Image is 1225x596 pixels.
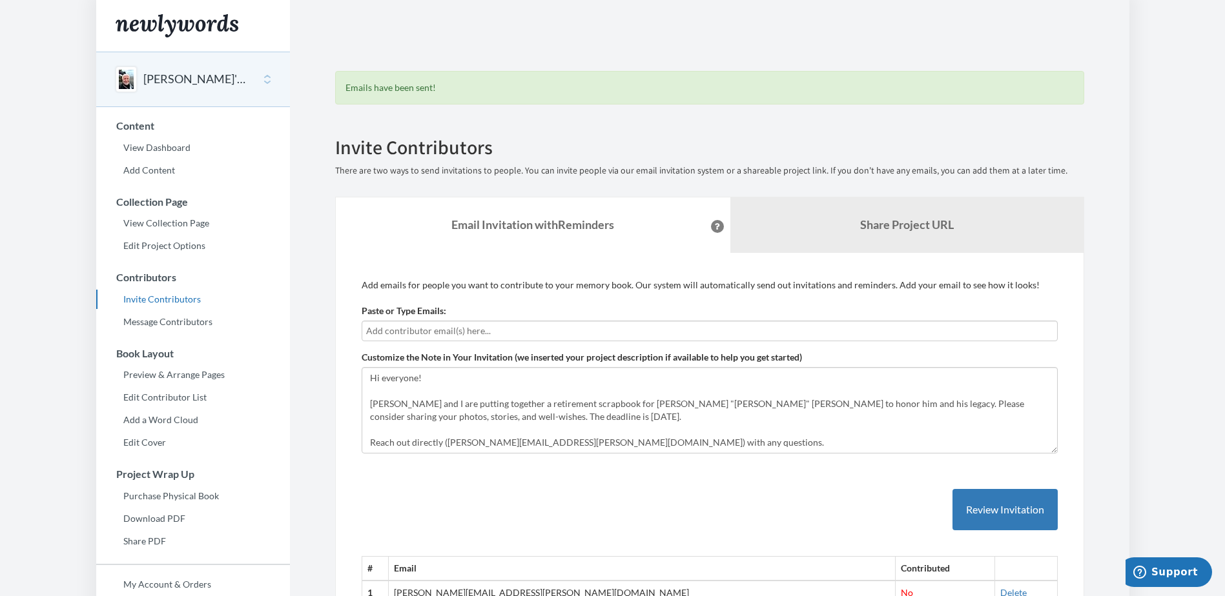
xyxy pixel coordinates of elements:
a: Edit Cover [96,433,290,452]
a: Preview & Arrange Pages [96,365,290,384]
h3: Project Wrap Up [97,468,290,480]
label: Customize the Note in Your Invitation (we inserted your project description if available to help ... [362,351,802,364]
a: Share PDF [96,531,290,551]
a: Add a Word Cloud [96,410,290,430]
th: Email [388,557,895,581]
a: View Collection Page [96,214,290,233]
a: Edit Project Options [96,236,290,255]
a: Message Contributors [96,312,290,332]
img: Newlywords logo [116,14,238,37]
div: Emails have been sent! [335,71,1084,104]
h3: Contributors [97,272,290,283]
h2: Invite Contributors [335,137,1084,158]
input: Add contributor email(s) here... [366,324,1053,338]
b: Share Project URL [860,217,954,232]
th: Contributed [896,557,995,581]
p: Add emails for people you want to contribute to your memory book. Our system will automatically s... [362,279,1058,292]
a: Add Content [96,161,290,180]
textarea: Hi everyone! [PERSON_NAME] and I are putting together a retirement scrapbook for [PERSON_NAME] "[... [362,367,1058,453]
h3: Content [97,120,290,132]
a: Invite Contributors [96,290,290,309]
a: Purchase Physical Book [96,486,290,506]
p: There are two ways to send invitations to people. You can invite people via our email invitation ... [335,164,1084,177]
button: Review Invitation [952,489,1058,531]
a: My Account & Orders [96,575,290,594]
h3: Book Layout [97,348,290,359]
h3: Collection Page [97,196,290,208]
a: View Dashboard [96,138,290,157]
th: # [362,557,388,581]
label: Paste or Type Emails: [362,304,446,317]
strong: Email Invitation with Reminders [451,217,614,232]
iframe: Opens a widget where you can chat to one of our agents [1126,557,1212,590]
button: [PERSON_NAME]'s Retirement Scrapbook [143,71,248,88]
a: Download PDF [96,509,290,528]
a: Edit Contributor List [96,388,290,407]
